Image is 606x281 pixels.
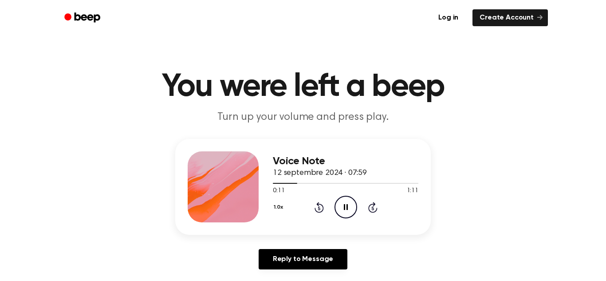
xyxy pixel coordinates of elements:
a: Beep [58,9,108,27]
span: 1:11 [407,186,418,196]
h1: You were left a beep [76,71,530,103]
button: 1.0x [273,200,286,215]
a: Reply to Message [259,249,347,269]
a: Create Account [472,9,548,26]
a: Log in [429,8,467,28]
span: 12 septembre 2024 · 07:59 [273,169,367,177]
h3: Voice Note [273,155,418,167]
span: 0:11 [273,186,284,196]
p: Turn up your volume and press play. [133,110,473,125]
